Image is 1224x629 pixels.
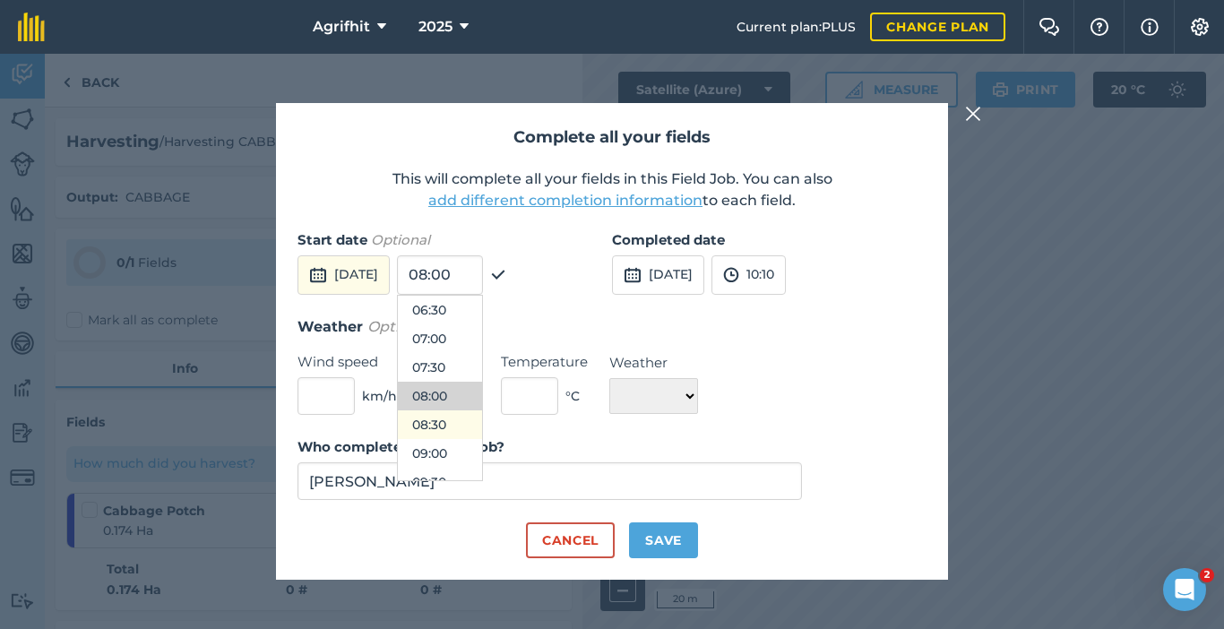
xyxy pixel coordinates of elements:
button: Cancel [526,522,615,558]
img: Two speech bubbles overlapping with the left bubble in the forefront [1039,18,1060,36]
p: This will complete all your fields in this Field Job. You can also to each field. [297,168,927,211]
span: Current plan : PLUS [737,17,856,37]
img: svg+xml;base64,PHN2ZyB4bWxucz0iaHR0cDovL3d3dy53My5vcmcvMjAwMC9zdmciIHdpZHRoPSIxNyIgaGVpZ2h0PSIxNy... [1141,16,1159,38]
button: 07:00 [398,324,482,353]
button: [DATE] [297,255,390,295]
img: fieldmargin Logo [18,13,45,41]
strong: Start date [297,231,367,248]
button: 10:10 [711,255,786,295]
button: 07:30 [398,353,482,382]
strong: Who completed the field job? [297,438,504,455]
span: ° C [565,386,580,406]
span: 2 [1200,568,1214,582]
button: 08:00 [398,382,482,410]
label: Temperature [501,351,588,373]
button: add different completion information [428,190,703,211]
strong: Completed date [612,231,725,248]
span: Agrifhit [313,16,370,38]
img: svg+xml;base64,PHN2ZyB4bWxucz0iaHR0cDovL3d3dy53My5vcmcvMjAwMC9zdmciIHdpZHRoPSIxOCIgaGVpZ2h0PSIyNC... [490,264,506,286]
span: km/h [362,386,397,406]
img: A cog icon [1189,18,1211,36]
button: 09:30 [398,468,482,496]
img: svg+xml;base64,PD94bWwgdmVyc2lvbj0iMS4wIiBlbmNvZGluZz0idXRmLTgiPz4KPCEtLSBHZW5lcmF0b3I6IEFkb2JlIE... [309,264,327,286]
button: 09:00 [398,439,482,468]
span: 2025 [418,16,453,38]
img: svg+xml;base64,PD94bWwgdmVyc2lvbj0iMS4wIiBlbmNvZGluZz0idXRmLTgiPz4KPCEtLSBHZW5lcmF0b3I6IEFkb2JlIE... [723,264,739,286]
a: Change plan [870,13,1005,41]
label: Weather [609,352,698,374]
iframe: Intercom live chat [1163,568,1206,611]
button: 06:30 [398,296,482,324]
img: svg+xml;base64,PHN2ZyB4bWxucz0iaHR0cDovL3d3dy53My5vcmcvMjAwMC9zdmciIHdpZHRoPSIyMiIgaGVpZ2h0PSIzMC... [965,103,981,125]
button: [DATE] [612,255,704,295]
button: 08:30 [398,410,482,439]
img: svg+xml;base64,PD94bWwgdmVyc2lvbj0iMS4wIiBlbmNvZGluZz0idXRmLTgiPz4KPCEtLSBHZW5lcmF0b3I6IEFkb2JlIE... [624,264,642,286]
img: A question mark icon [1089,18,1110,36]
h3: Weather [297,315,927,339]
h2: Complete all your fields [297,125,927,151]
button: Save [629,522,698,558]
em: Optional [367,318,430,335]
label: Wind speed [297,351,397,373]
em: Optional [371,231,430,248]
